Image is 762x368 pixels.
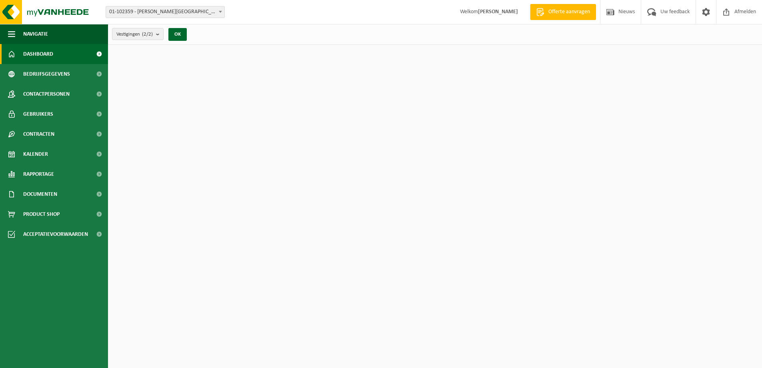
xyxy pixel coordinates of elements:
[116,28,153,40] span: Vestigingen
[23,44,53,64] span: Dashboard
[23,64,70,84] span: Bedrijfsgegevens
[168,28,187,41] button: OK
[478,9,518,15] strong: [PERSON_NAME]
[23,24,48,44] span: Navigatie
[23,164,54,184] span: Rapportage
[23,104,53,124] span: Gebruikers
[23,144,48,164] span: Kalender
[106,6,225,18] span: 01-102359 - CHARLES KESTELEYN - GENT
[23,224,88,244] span: Acceptatievoorwaarden
[23,184,57,204] span: Documenten
[23,204,60,224] span: Product Shop
[106,6,224,18] span: 01-102359 - CHARLES KESTELEYN - GENT
[23,84,70,104] span: Contactpersonen
[23,124,54,144] span: Contracten
[546,8,592,16] span: Offerte aanvragen
[142,32,153,37] count: (2/2)
[530,4,596,20] a: Offerte aanvragen
[112,28,164,40] button: Vestigingen(2/2)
